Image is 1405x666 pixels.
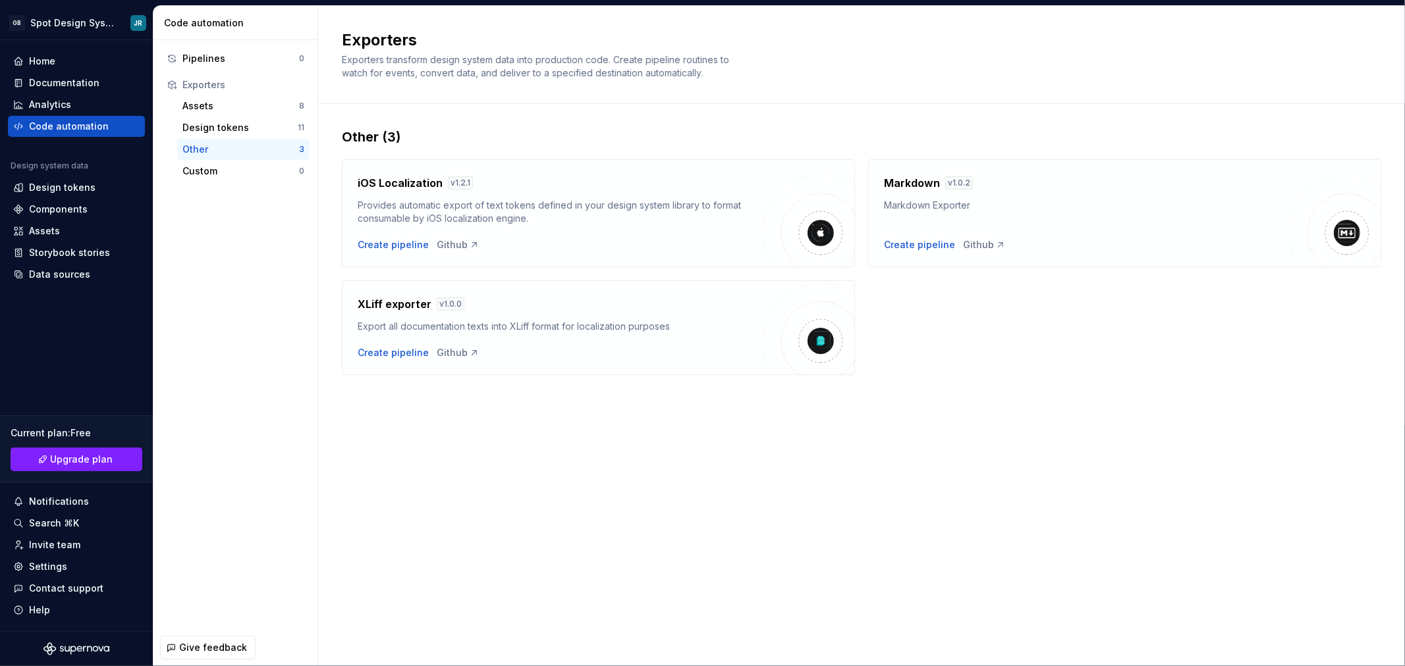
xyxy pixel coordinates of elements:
[29,603,50,617] div: Help
[299,166,304,176] div: 0
[884,175,940,191] h4: Markdown
[342,30,1365,51] h2: Exporters
[182,99,299,113] div: Assets
[182,121,298,134] div: Design tokens
[8,177,145,198] a: Design tokens
[29,203,88,216] div: Components
[51,453,113,466] span: Upgrade plan
[11,448,142,471] button: Upgrade plan
[8,242,145,263] a: Storybook stories
[358,320,763,333] div: Export all documentation texts into XLiff format for localization purposes
[30,16,115,30] div: Spot Design System
[8,199,145,220] a: Components
[182,52,299,65] div: Pipelines
[8,51,145,72] a: Home
[8,220,145,242] a: Assets
[437,346,480,359] a: Github
[177,117,310,138] button: Design tokens11
[161,48,310,69] button: Pipelines0
[177,161,310,182] button: Custom0
[9,15,25,31] div: GB
[8,534,145,555] a: Invite team
[3,9,150,37] button: GBSpot Design SystemJR
[177,95,310,116] button: Assets8
[342,54,732,78] span: Exporters transform design system data into production code. Create pipeline routines to watch fo...
[945,176,973,190] div: v 1.0.2
[29,55,55,68] div: Home
[358,238,429,251] button: Create pipeline
[963,238,1006,251] a: Github
[179,641,247,654] span: Give feedback
[358,346,429,359] button: Create pipeline
[177,139,310,160] button: Other3
[29,517,79,530] div: Search ⌘K
[29,120,109,133] div: Code automation
[11,161,88,171] div: Design system data
[8,513,145,534] button: Search ⌘K
[182,165,299,178] div: Custom
[8,72,145,93] a: Documentation
[298,122,304,133] div: 11
[43,642,109,655] svg: Supernova Logo
[884,238,955,251] button: Create pipeline
[29,582,103,595] div: Contact support
[342,128,1381,146] div: Other (3)
[8,578,145,599] button: Contact support
[11,426,142,440] div: Current plan : Free
[29,224,60,238] div: Assets
[29,181,96,194] div: Design tokens
[884,199,1289,212] div: Markdown Exporter
[29,560,67,573] div: Settings
[29,246,110,259] div: Storybook stories
[8,116,145,137] a: Code automation
[299,53,304,64] div: 0
[299,101,304,111] div: 8
[8,264,145,285] a: Data sources
[358,296,431,312] h4: XLiff exporter
[29,98,71,111] div: Analytics
[448,176,473,190] div: v 1.2.1
[182,143,299,156] div: Other
[29,495,89,508] div: Notifications
[134,18,143,28] div: JR
[358,175,443,191] h4: iOS Localization
[437,297,464,311] div: v 1.0.0
[8,600,145,621] button: Help
[8,556,145,577] a: Settings
[8,491,145,512] button: Notifications
[437,238,480,251] a: Github
[299,144,304,155] div: 3
[29,538,80,551] div: Invite team
[8,94,145,115] a: Analytics
[29,76,99,90] div: Documentation
[164,16,312,30] div: Code automation
[29,268,90,281] div: Data sources
[160,636,256,659] button: Give feedback
[182,78,304,91] div: Exporters
[358,199,763,225] div: Provides automatic export of text tokens defined in your design system library to format consumab...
